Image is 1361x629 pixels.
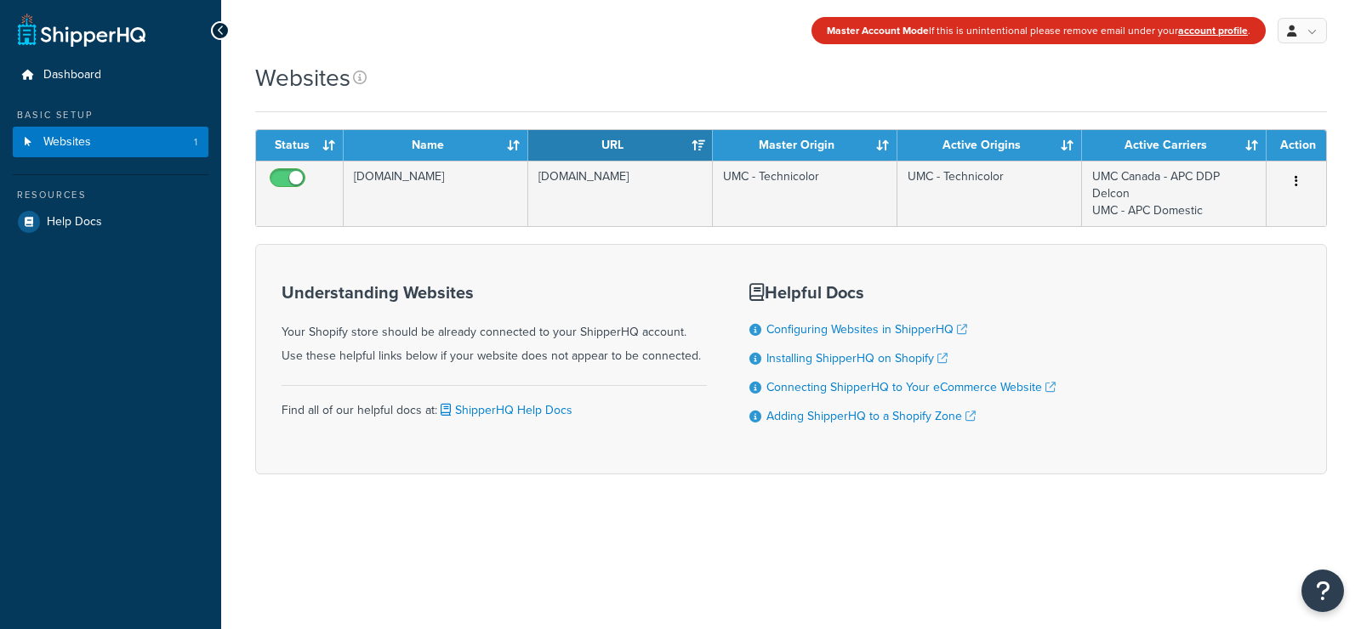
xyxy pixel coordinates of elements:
[528,130,713,161] th: URL: activate to sort column ascending
[13,127,208,158] li: Websites
[766,378,1056,396] a: Connecting ShipperHQ to Your eCommerce Website
[282,283,707,302] h3: Understanding Websites
[766,407,976,425] a: Adding ShipperHQ to a Shopify Zone
[1267,130,1326,161] th: Action
[713,130,897,161] th: Master Origin: activate to sort column ascending
[1082,130,1267,161] th: Active Carriers: activate to sort column ascending
[43,68,101,82] span: Dashboard
[713,161,897,226] td: UMC - Technicolor
[528,161,713,226] td: [DOMAIN_NAME]
[897,161,1082,226] td: UMC - Technicolor
[827,23,929,38] strong: Master Account Mode
[749,283,1056,302] h3: Helpful Docs
[811,17,1266,44] div: If this is unintentional please remove email under your .
[1178,23,1248,38] a: account profile
[194,135,197,150] span: 1
[255,61,350,94] h1: Websites
[1082,161,1267,226] td: UMC Canada - APC DDP Delcon UMC - APC Domestic
[43,135,91,150] span: Websites
[47,215,102,229] span: Help Docs
[437,401,572,419] a: ShipperHQ Help Docs
[13,59,208,91] a: Dashboard
[13,108,208,122] div: Basic Setup
[282,283,707,368] div: Your Shopify store should be already connected to your ShipperHQ account. Use these helpful links...
[766,320,967,338] a: Configuring Websites in ShipperHQ
[1301,569,1344,612] button: Open Resource Center
[897,130,1082,161] th: Active Origins: activate to sort column ascending
[344,130,528,161] th: Name: activate to sort column ascending
[766,349,948,367] a: Installing ShipperHQ on Shopify
[13,188,208,202] div: Resources
[256,130,344,161] th: Status: activate to sort column ascending
[18,13,145,47] a: ShipperHQ Home
[282,385,707,422] div: Find all of our helpful docs at:
[344,161,528,226] td: [DOMAIN_NAME]
[13,127,208,158] a: Websites 1
[13,207,208,237] a: Help Docs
